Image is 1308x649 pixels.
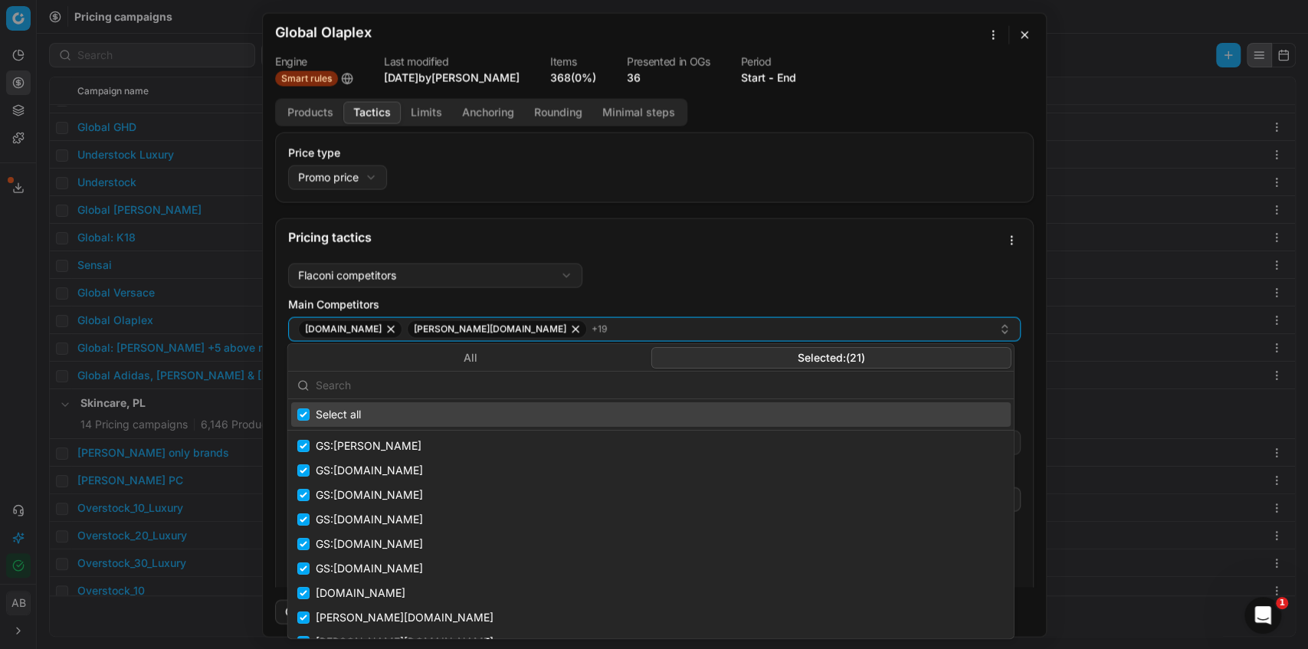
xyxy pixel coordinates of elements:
[290,347,651,369] button: All
[592,323,607,335] span: + 19
[768,70,773,85] span: -
[288,316,1021,341] button: [DOMAIN_NAME][PERSON_NAME][DOMAIN_NAME]+19
[291,532,1011,556] div: GS:[DOMAIN_NAME]
[524,101,592,123] button: Rounding
[275,599,330,624] button: Cancel
[452,101,524,123] button: Anchoring
[291,483,1011,507] div: GS:[DOMAIN_NAME]
[384,56,520,67] dt: Last modified
[288,297,1021,312] label: Main Competitors
[401,101,452,123] button: Limits
[1244,597,1281,634] iframe: Intercom live chat
[550,70,596,85] a: 368(0%)
[291,581,1011,605] div: [DOMAIN_NAME]
[1276,597,1288,609] span: 1
[277,101,343,123] button: Products
[305,323,382,335] span: [DOMAIN_NAME]
[275,56,353,67] dt: Engine
[291,434,1011,458] div: GS:[PERSON_NAME]
[275,70,338,86] span: Smart rules
[288,523,1021,539] label: Google Shopping Competitors price aggregation
[275,25,372,39] h2: Global Olaplex
[291,507,1011,532] div: GS:[DOMAIN_NAME]
[627,56,710,67] dt: Presented in OGs
[288,487,1021,511] button: GS:[DOMAIN_NAME]GS:[DOMAIN_NAME]+11
[316,370,1005,401] input: Search
[776,70,795,85] button: End
[414,323,566,335] span: [PERSON_NAME][DOMAIN_NAME]
[288,145,1021,160] label: Price type
[291,556,1011,581] div: GS:[DOMAIN_NAME]
[740,56,795,67] dt: Period
[316,407,361,422] span: Select all
[291,458,1011,483] div: GS:[DOMAIN_NAME]
[740,70,765,85] button: Start
[288,580,1021,595] label: Google Shopping Competitor diff %
[384,70,520,84] span: [DATE] by [PERSON_NAME]
[298,267,396,283] div: Flaconi competitors
[343,101,401,123] button: Tactics
[288,353,1021,369] label: Main Competitors price aggregation
[288,467,1021,482] label: Google Shopping Competitors
[651,347,1011,369] button: Selected: ( 21 )
[288,410,1021,425] label: Main Competitor diff %
[288,231,999,243] div: Pricing tactics
[550,56,596,67] dt: Items
[627,70,641,85] button: 36
[592,101,685,123] button: Minimal steps
[291,605,1011,630] div: [PERSON_NAME][DOMAIN_NAME]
